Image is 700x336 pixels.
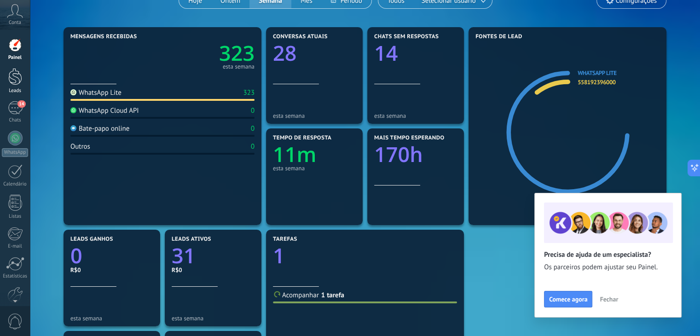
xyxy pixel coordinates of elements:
[2,214,29,220] div: Listas
[273,135,331,141] span: Tempo de resposta
[70,266,153,274] div: R$0
[162,39,255,67] a: 323
[273,236,297,243] span: Tarefas
[251,142,255,151] div: 0
[273,242,285,270] text: 1
[2,273,29,279] div: Estatísticas
[251,106,255,115] div: 0
[219,39,255,67] text: 323
[374,140,457,168] a: 170h
[374,135,445,141] span: Mais tempo esperando
[273,112,356,119] div: esta semana
[2,117,29,123] div: Chats
[70,34,137,40] span: Mensagens recebidas
[70,242,153,270] a: 0
[172,236,211,243] span: Leads ativos
[282,291,319,300] span: Acompanhar
[374,140,423,168] text: 170h
[2,181,29,187] div: Calendário
[70,88,121,97] div: WhatsApp Lite
[70,124,129,133] div: Bate-papo online
[273,34,328,40] span: Conversas atuais
[321,291,344,300] a: 1 tarefa
[544,291,592,307] button: Comece agora
[70,107,76,113] img: WhatsApp Cloud API
[172,242,255,270] a: 31
[273,165,356,172] div: esta semana
[596,292,622,306] button: Fechar
[374,39,398,67] text: 14
[9,20,21,26] span: Conta
[578,78,615,86] a: 558192396000
[374,34,439,40] span: Chats sem respostas
[172,266,255,274] div: R$0
[2,148,28,157] div: WhatsApp
[2,88,29,94] div: Leads
[544,250,672,259] h2: Precisa de ajuda de um especialista?
[172,242,195,270] text: 31
[223,64,255,69] div: esta semana
[70,142,90,151] div: Outros
[578,69,616,77] a: WhatsApp Lite
[70,89,76,95] img: WhatsApp Lite
[70,236,113,243] span: Leads ganhos
[2,55,29,61] div: Painel
[17,100,25,108] span: 14
[475,34,522,40] span: Fontes de lead
[70,242,82,270] text: 0
[374,112,457,119] div: esta semana
[549,296,587,302] span: Comece agora
[273,140,316,168] text: 11m
[544,263,672,272] span: Os parceiros podem ajustar seu Painel.
[600,296,618,302] span: Fechar
[243,88,255,97] div: 323
[273,242,457,270] a: 1
[251,124,255,133] div: 0
[273,291,319,300] a: Acompanhar
[2,243,29,249] div: E-mail
[70,315,153,322] div: esta semana
[70,106,139,115] div: WhatsApp Cloud API
[172,315,255,322] div: esta semana
[273,39,296,67] text: 28
[70,125,76,131] img: Bate-papo online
